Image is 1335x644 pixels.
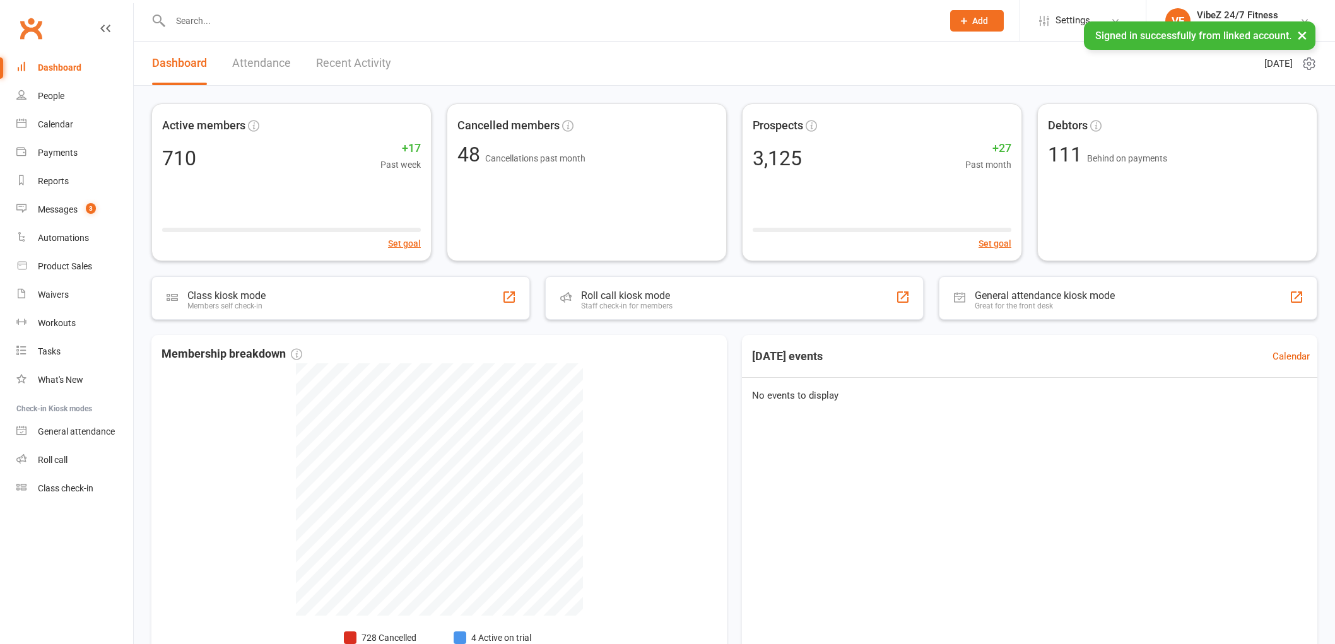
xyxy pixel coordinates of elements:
span: Add [972,16,988,26]
div: Members self check-in [187,302,266,310]
div: VF [1165,8,1191,33]
a: Clubworx [15,13,47,44]
a: Dashboard [16,54,133,82]
div: 710 [162,148,196,168]
div: Roll call kiosk mode [581,290,673,302]
div: Calendar [38,119,73,129]
span: Past month [965,158,1011,172]
span: Prospects [753,117,803,135]
span: Debtors [1048,117,1088,135]
div: VibeZ 24/7 Fitness [1197,21,1278,32]
div: General attendance kiosk mode [975,290,1115,302]
div: Payments [38,148,78,158]
a: Dashboard [152,42,207,85]
div: Product Sales [38,261,92,271]
a: General attendance kiosk mode [16,418,133,446]
a: Roll call [16,446,133,474]
div: Staff check-in for members [581,302,673,310]
span: Settings [1056,6,1090,35]
div: Waivers [38,290,69,300]
div: What's New [38,375,83,385]
span: Membership breakdown [162,345,302,363]
input: Search... [167,12,934,30]
a: Automations [16,224,133,252]
span: 3 [86,203,96,214]
div: Dashboard [38,62,81,73]
span: +17 [380,139,421,158]
a: People [16,82,133,110]
div: 3,125 [753,148,802,168]
div: General attendance [38,426,115,436]
a: Payments [16,139,133,167]
div: Roll call [38,455,68,465]
button: Set goal [979,237,1011,250]
span: Signed in successfully from linked account. [1095,30,1291,42]
div: Tasks [38,346,61,356]
div: People [38,91,64,101]
div: No events to display [737,378,1322,413]
a: Tasks [16,337,133,366]
span: [DATE] [1264,56,1293,71]
div: Class check-in [38,483,93,493]
a: Product Sales [16,252,133,281]
a: Calendar [16,110,133,139]
span: Active members [162,117,245,135]
span: Cancellations past month [485,153,585,163]
div: Class kiosk mode [187,290,266,302]
a: Attendance [232,42,291,85]
div: Messages [38,204,78,214]
button: Set goal [388,237,421,250]
div: Workouts [38,318,76,328]
a: Workouts [16,309,133,337]
a: What's New [16,366,133,394]
a: Class kiosk mode [16,474,133,503]
button: Add [950,10,1004,32]
div: Reports [38,176,69,186]
span: 48 [457,143,485,167]
a: Calendar [1273,349,1310,364]
span: Past week [380,158,421,172]
a: Waivers [16,281,133,309]
div: Great for the front desk [975,302,1115,310]
span: Behind on payments [1087,153,1167,163]
div: VibeZ 24/7 Fitness [1197,9,1278,21]
a: Reports [16,167,133,196]
a: Recent Activity [316,42,391,85]
h3: [DATE] events [742,345,833,368]
div: Automations [38,233,89,243]
button: × [1291,21,1314,49]
span: Cancelled members [457,117,560,135]
span: +27 [965,139,1011,158]
a: Messages 3 [16,196,133,224]
span: 111 [1048,143,1087,167]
